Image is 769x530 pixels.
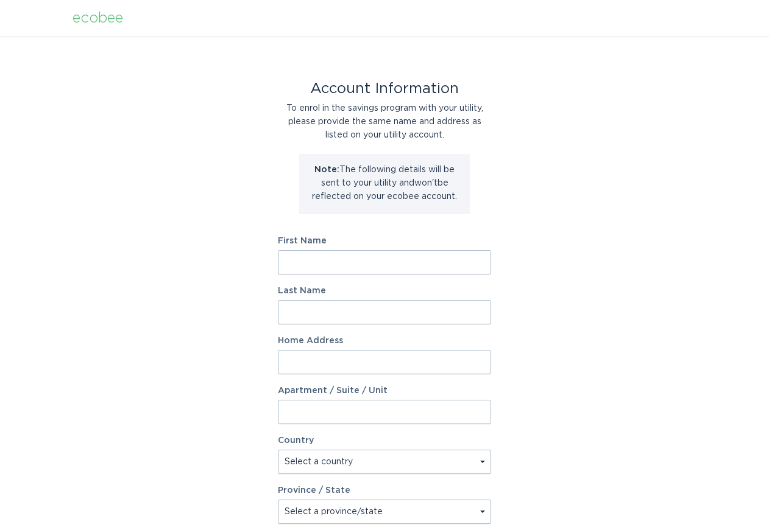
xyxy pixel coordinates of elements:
div: Account Information [278,82,491,96]
label: Province / State [278,486,350,495]
div: ecobee [73,12,123,25]
label: Home Address [278,336,491,345]
label: First Name [278,237,491,245]
label: Apartment / Suite / Unit [278,386,491,395]
label: Country [278,436,314,445]
div: To enrol in the savings program with your utility, please provide the same name and address as li... [278,102,491,142]
label: Last Name [278,287,491,295]
p: The following details will be sent to your utility and won't be reflected on your ecobee account. [308,163,461,203]
strong: Note: [314,166,339,174]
